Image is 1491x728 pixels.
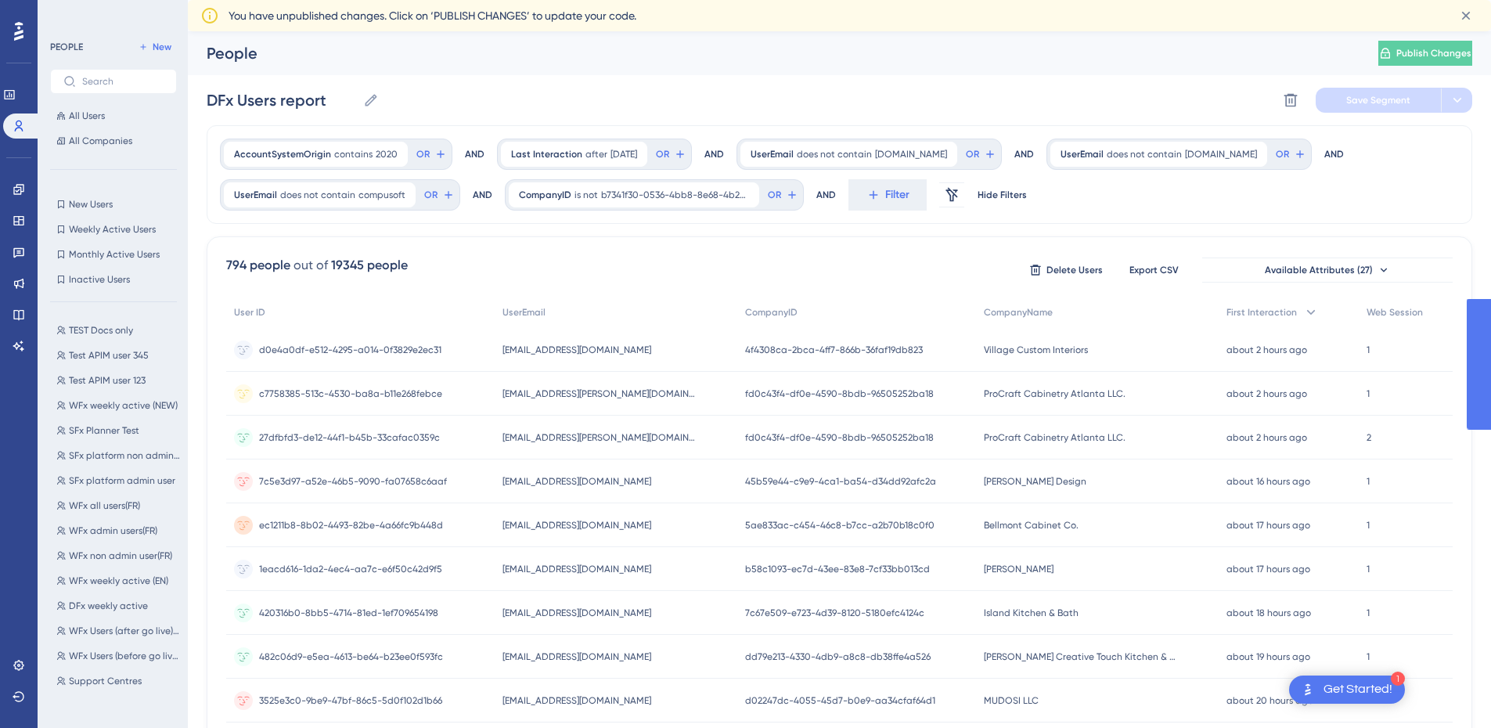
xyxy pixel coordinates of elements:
[69,349,149,362] span: Test APIM user 345
[502,651,651,663] span: [EMAIL_ADDRESS][DOMAIN_NAME]
[50,371,186,390] button: Test APIM user 123
[1226,695,1313,706] time: about 20 hours ago
[234,148,331,160] span: AccountSystemOrigin
[984,431,1125,444] span: ProCraft Cabinetry Atlanta LLC.
[610,148,637,160] span: [DATE]
[1367,387,1370,400] span: 1
[502,306,546,319] span: UserEmail
[1226,651,1310,662] time: about 19 hours ago
[1061,148,1104,160] span: UserEmail
[50,106,177,125] button: All Users
[1367,344,1370,356] span: 1
[1367,651,1370,663] span: 1
[502,344,651,356] span: [EMAIL_ADDRESS][DOMAIN_NAME]
[745,306,798,319] span: CompanyID
[50,245,177,264] button: Monthly Active Users
[984,651,1179,663] span: [PERSON_NAME] Creative Touch Kitchen & Bath, LLC
[69,324,133,337] span: TEST Docs only
[1226,388,1307,399] time: about 2 hours ago
[745,475,936,488] span: 45b59e44-c9e9-4ca1-ba54-d34dd92afc2a
[574,189,598,201] span: is not
[704,139,724,170] div: AND
[69,575,168,587] span: WFx weekly active (EN)
[848,179,927,211] button: Filter
[50,446,186,465] button: SFx platform non admin user
[1226,607,1311,618] time: about 18 hours ago
[1378,41,1472,66] button: Publish Changes
[69,449,180,462] span: SFx platform non admin user
[1202,258,1453,283] button: Available Attributes (27)
[601,189,749,201] span: b7341f30-0536-4bb8-8e68-4b20b2e98613
[765,182,800,207] button: OR
[69,524,157,537] span: WFx admin users(FR)
[1185,148,1257,160] span: [DOMAIN_NAME]
[1107,148,1182,160] span: does not contain
[502,694,651,707] span: [EMAIL_ADDRESS][DOMAIN_NAME]
[226,256,290,275] div: 794 people
[502,431,698,444] span: [EMAIL_ADDRESS][PERSON_NAME][DOMAIN_NAME]
[50,571,186,590] button: WFx weekly active (EN)
[502,475,651,488] span: [EMAIL_ADDRESS][DOMAIN_NAME]
[82,76,164,87] input: Search
[259,344,441,356] span: d0e4a0df-e512-4295-a014-0f3829e2ec31
[984,344,1088,356] span: Village Custom Interiors
[984,563,1053,575] span: [PERSON_NAME]
[50,195,177,214] button: New Users
[69,110,105,122] span: All Users
[1324,681,1392,698] div: Get Started!
[234,189,277,201] span: UserEmail
[1273,142,1308,167] button: OR
[511,148,582,160] span: Last Interaction
[50,546,186,565] button: WFx non admin user(FR)
[234,306,265,319] span: User ID
[259,563,442,575] span: 1eacd616-1da2-4ec4-aa7c-e6f50c42d9f5
[963,142,998,167] button: OR
[885,186,909,204] span: Filter
[1129,264,1179,276] span: Export CSV
[50,471,186,490] button: SFx platform admin user
[69,248,160,261] span: Monthly Active Users
[50,421,186,440] button: SFx Planner Test
[585,148,607,160] span: after
[50,672,186,690] button: Support Centres
[414,142,448,167] button: OR
[259,694,442,707] span: 3525e3c0-9be9-47bf-86c5-5d0f102d1b66
[1396,47,1471,59] span: Publish Changes
[519,189,571,201] span: CompanyID
[768,189,781,201] span: OR
[1367,519,1370,532] span: 1
[50,521,186,540] button: WFx admin users(FR)
[50,396,186,415] button: WFx weekly active (NEW)
[259,519,443,532] span: ec1211b8-8b02-4493-82be-4a66fc9b448d
[69,374,146,387] span: Test APIM user 123
[1226,432,1307,443] time: about 2 hours ago
[294,256,328,275] div: out of
[816,179,836,211] div: AND
[416,148,430,160] span: OR
[1346,94,1410,106] span: Save Segment
[1367,607,1370,619] span: 1
[1425,666,1472,713] iframe: UserGuiding AI Assistant Launcher
[207,89,357,111] input: Segment Name
[1316,88,1441,113] button: Save Segment
[1226,520,1310,531] time: about 17 hours ago
[984,519,1079,532] span: Bellmont Cabinet Co.
[984,387,1125,400] span: ProCraft Cabinetry Atlanta LLC.
[1289,676,1405,704] div: Open Get Started! checklist, remaining modules: 1
[69,273,130,286] span: Inactive Users
[69,675,142,687] span: Support Centres
[50,132,177,150] button: All Companies
[69,600,148,612] span: DFx weekly active
[422,182,456,207] button: OR
[502,519,651,532] span: [EMAIL_ADDRESS][DOMAIN_NAME]
[656,148,669,160] span: OR
[1367,475,1370,488] span: 1
[133,38,177,56] button: New
[50,647,186,665] button: WFx Users (before go live) EN
[745,344,923,356] span: 4f4308ca-2bca-4ff7-866b-36faf19db823
[473,179,492,211] div: AND
[1226,476,1310,487] time: about 16 hours ago
[69,135,132,147] span: All Companies
[69,550,172,562] span: WFx non admin user(FR)
[50,270,177,289] button: Inactive Users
